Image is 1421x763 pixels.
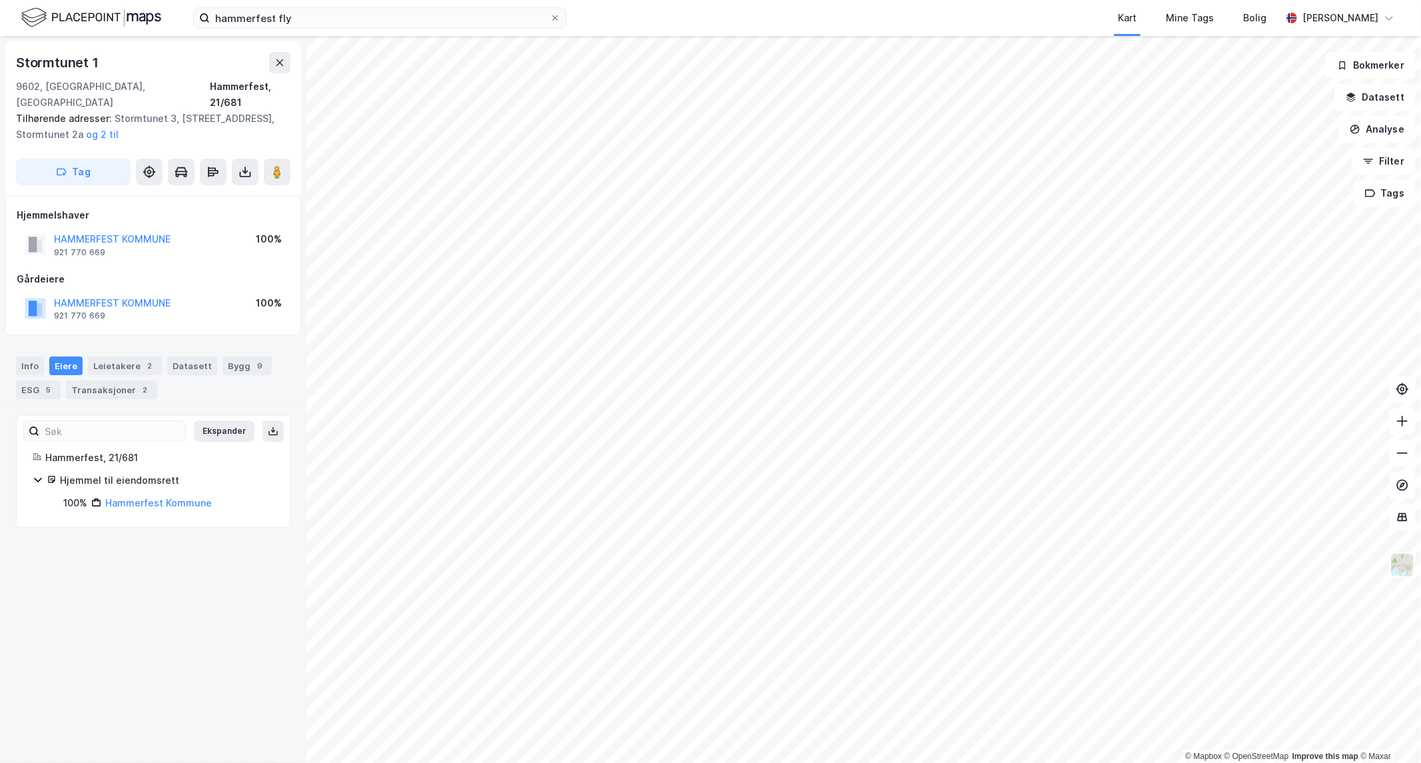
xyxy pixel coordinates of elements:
div: 921 770 669 [54,311,105,321]
div: 100% [256,231,282,247]
a: OpenStreetMap [1224,752,1289,761]
div: Hammerfest, 21/681 [45,450,274,466]
div: 2 [143,359,157,373]
div: Bolig [1243,10,1266,26]
div: Stormtunet 1 [16,52,101,73]
iframe: Chat Widget [1354,699,1421,763]
button: Tags [1354,180,1416,207]
div: Hammerfest, 21/681 [210,79,290,111]
div: Info [16,357,44,375]
button: Filter [1352,148,1416,175]
a: Mapbox [1185,752,1222,761]
input: Søk [39,421,185,441]
div: Gårdeiere [17,271,290,287]
div: Stormtunet 3, [STREET_ADDRESS], Stormtunet 2a [16,111,280,143]
div: 9 [253,359,266,373]
img: logo.f888ab2527a4732fd821a326f86c7f29.svg [21,6,161,29]
a: Hammerfest Kommune [105,497,212,508]
span: Tilhørende adresser: [16,113,115,124]
input: Søk på adresse, matrikkel, gårdeiere, leietakere eller personer [210,8,550,28]
div: 2 [139,383,152,396]
div: Eiere [49,357,83,375]
div: Hjemmelshaver [17,207,290,223]
button: Datasett [1334,84,1416,111]
div: Kontrollprogram for chat [1354,699,1421,763]
div: 921 770 669 [54,247,105,258]
button: Analyse [1338,116,1416,143]
div: ESG [16,381,61,399]
div: Bygg [223,357,272,375]
div: Leietakere [88,357,162,375]
div: Mine Tags [1166,10,1214,26]
div: 5 [42,383,55,396]
div: Kart [1118,10,1137,26]
button: Ekspander [194,420,254,442]
div: 9602, [GEOGRAPHIC_DATA], [GEOGRAPHIC_DATA] [16,79,210,111]
a: Improve this map [1292,752,1358,761]
div: 100% [256,295,282,311]
button: Tag [16,159,131,185]
div: 100% [63,495,87,511]
div: Hjemmel til eiendomsrett [60,472,274,488]
div: Datasett [167,357,217,375]
img: Z [1390,552,1415,578]
button: Bokmerker [1326,52,1416,79]
div: Transaksjoner [66,381,157,399]
div: [PERSON_NAME] [1302,10,1378,26]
